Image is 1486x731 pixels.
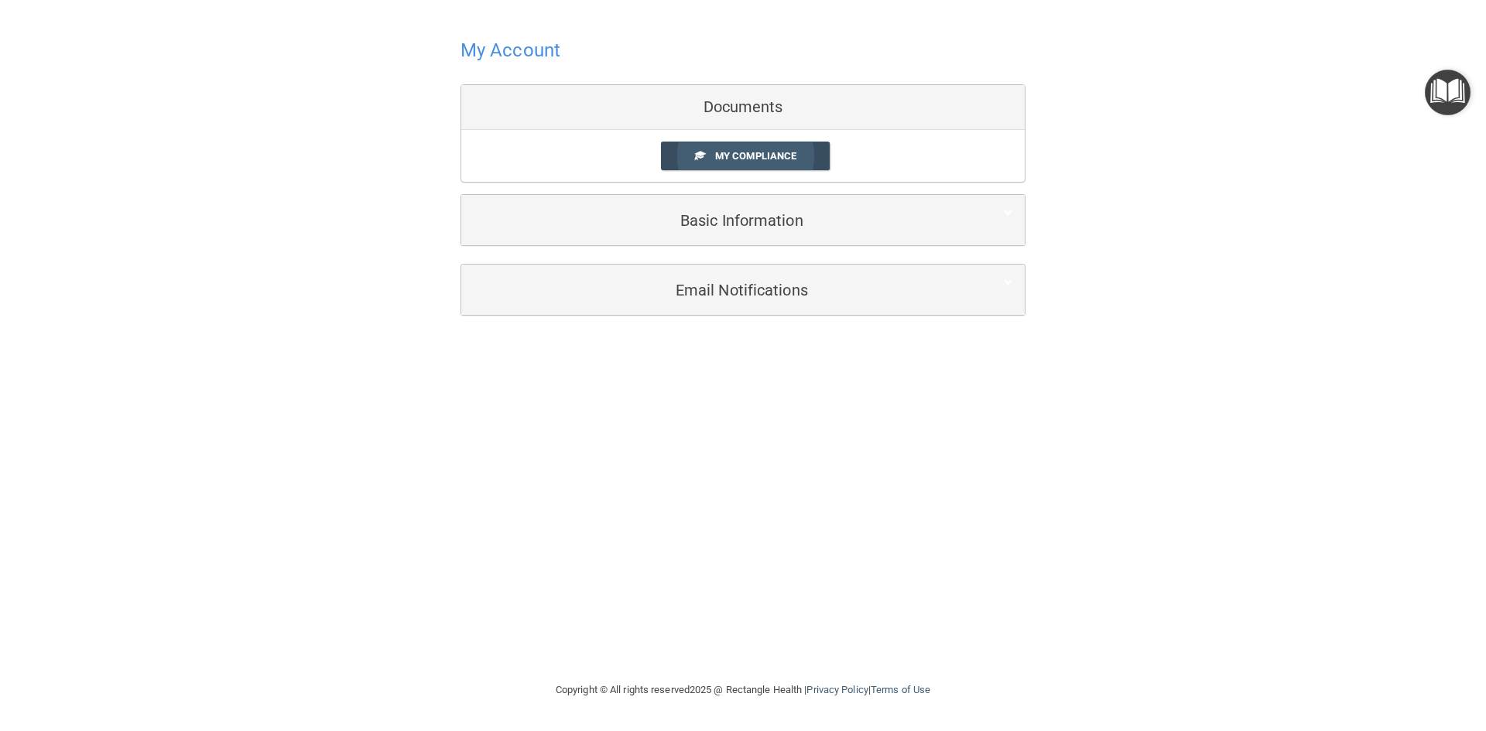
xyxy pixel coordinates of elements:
[473,282,966,299] h5: Email Notifications
[473,203,1013,237] a: Basic Information
[473,272,1013,307] a: Email Notifications
[461,40,560,60] h4: My Account
[461,85,1025,130] div: Documents
[715,150,796,162] span: My Compliance
[806,684,868,695] a: Privacy Policy
[473,212,966,229] h5: Basic Information
[461,665,1025,715] div: Copyright © All rights reserved 2025 @ Rectangle Health | |
[1425,70,1471,115] button: Open Resource Center
[871,684,930,695] a: Terms of Use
